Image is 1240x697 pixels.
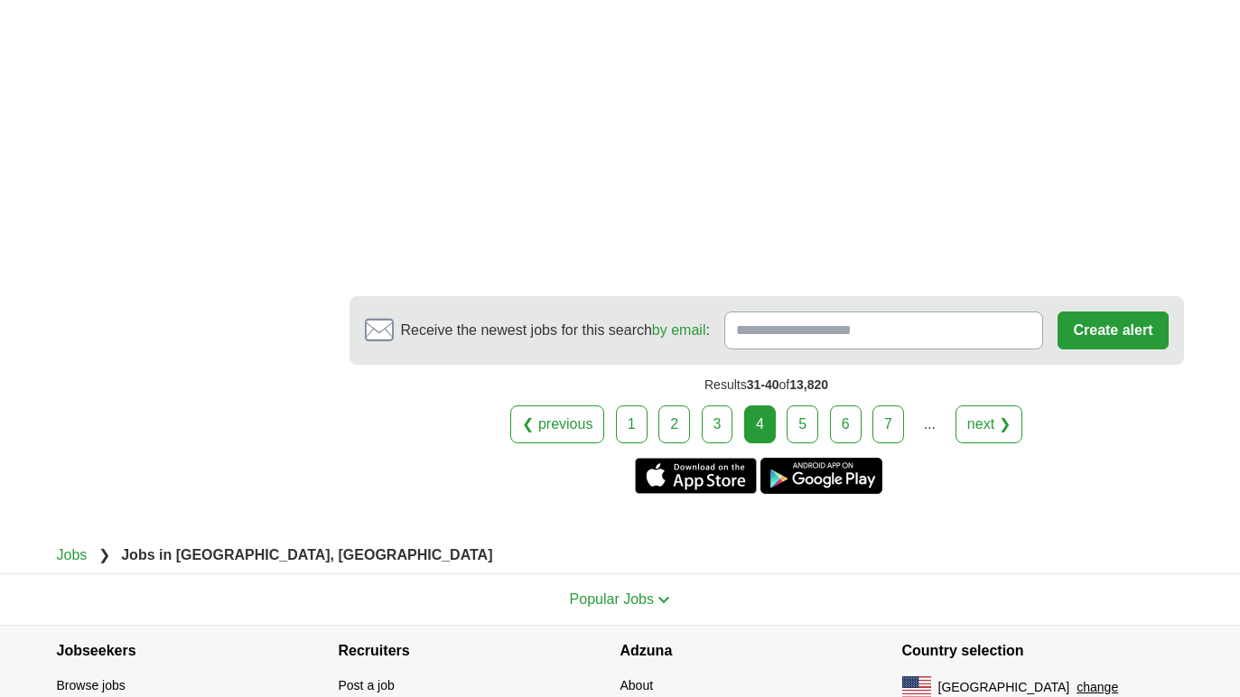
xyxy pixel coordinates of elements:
[789,377,828,392] span: 13,820
[121,547,492,562] strong: Jobs in [GEOGRAPHIC_DATA], [GEOGRAPHIC_DATA]
[1077,678,1118,697] button: change
[339,678,395,692] a: Post a job
[911,406,947,442] div: ...
[902,626,1184,676] h4: Country selection
[657,596,670,604] img: toggle icon
[760,458,882,494] a: Get the Android app
[658,405,690,443] a: 2
[401,320,710,341] span: Receive the newest jobs for this search :
[747,377,779,392] span: 31-40
[1058,311,1168,349] button: Create alert
[616,405,648,443] a: 1
[872,405,904,443] a: 7
[938,678,1070,697] span: [GEOGRAPHIC_DATA]
[57,547,88,562] a: Jobs
[570,591,654,607] span: Popular Jobs
[702,405,733,443] a: 3
[98,547,110,562] span: ❯
[635,458,757,494] a: Get the iPhone app
[620,678,654,692] a: About
[956,405,1022,443] a: next ❯
[350,365,1184,405] div: Results of
[830,405,862,443] a: 6
[652,322,706,338] a: by email
[510,405,604,443] a: ❮ previous
[787,405,818,443] a: 5
[744,405,776,443] div: 4
[57,678,126,692] a: Browse jobs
